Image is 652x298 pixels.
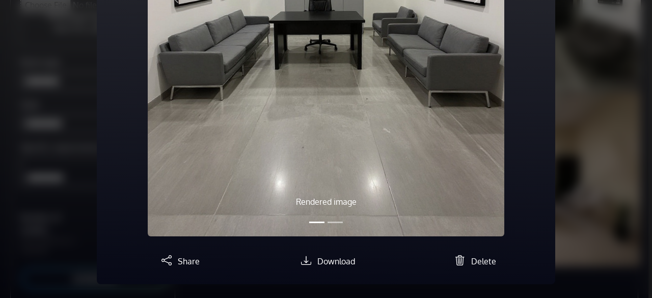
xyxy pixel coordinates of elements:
a: Download [297,256,355,266]
span: Share [178,256,200,266]
p: Rendered image [201,196,451,208]
button: Slide 2 [328,216,343,228]
a: Share [157,256,200,266]
button: Slide 1 [309,216,324,228]
span: Delete [471,256,496,266]
span: Download [317,256,355,266]
button: Delete [451,253,496,268]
